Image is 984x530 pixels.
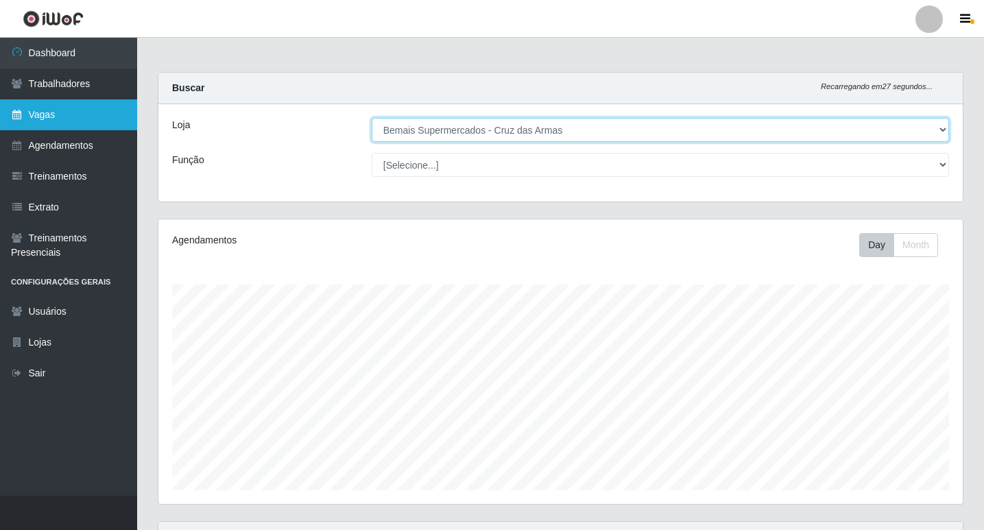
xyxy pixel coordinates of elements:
div: First group [859,233,938,257]
button: Day [859,233,894,257]
div: Agendamentos [172,233,484,248]
div: Toolbar with button groups [859,233,949,257]
strong: Buscar [172,82,204,93]
button: Month [893,233,938,257]
label: Função [172,153,204,167]
label: Loja [172,118,190,132]
img: CoreUI Logo [23,10,84,27]
i: Recarregando em 27 segundos... [821,82,933,91]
